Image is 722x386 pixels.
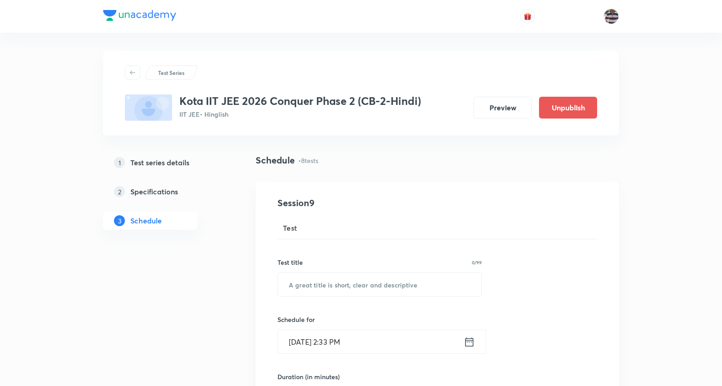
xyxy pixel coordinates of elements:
[179,109,421,119] p: IIT JEE • Hinglish
[158,69,184,77] p: Test Series
[277,372,340,381] h6: Duration (in minutes)
[103,183,227,201] a: 2Specifications
[103,153,227,172] a: 1Test series details
[125,94,172,121] img: fallback-thumbnail.png
[474,97,532,119] button: Preview
[114,157,125,168] p: 1
[278,273,481,296] input: A great title is short, clear and descriptive
[130,186,178,197] h5: Specifications
[472,260,482,265] p: 0/99
[103,10,176,23] a: Company Logo
[277,315,482,324] h6: Schedule for
[103,10,176,21] img: Company Logo
[256,153,295,167] h4: Schedule
[277,196,443,210] h4: Session 9
[520,9,535,24] button: avatar
[130,215,162,226] h5: Schedule
[298,156,318,165] p: • 8 tests
[283,223,297,233] span: Test
[114,186,125,197] p: 2
[524,12,532,20] img: avatar
[277,257,303,267] h6: Test title
[539,97,597,119] button: Unpublish
[114,215,125,226] p: 3
[179,94,421,108] h3: Kota IIT JEE 2026 Conquer Phase 2 (CB-2-Hindi)
[130,157,189,168] h5: Test series details
[603,9,619,24] img: jugraj singh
